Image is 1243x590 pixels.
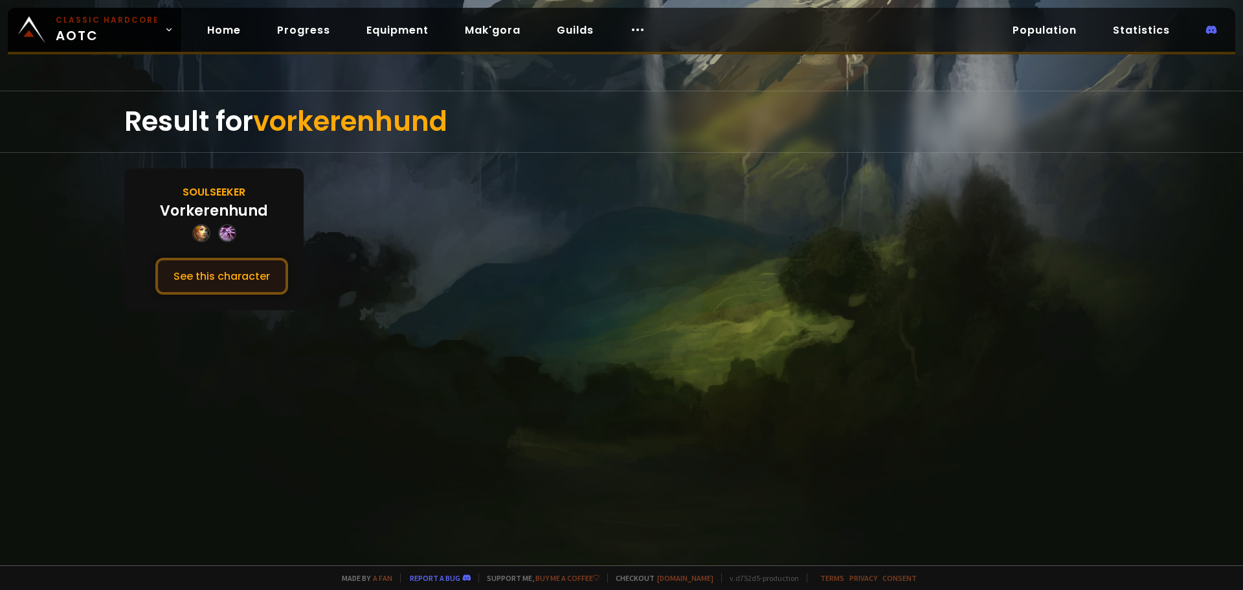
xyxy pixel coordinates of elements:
[657,573,713,583] a: [DOMAIN_NAME]
[546,17,604,43] a: Guilds
[334,573,392,583] span: Made by
[607,573,713,583] span: Checkout
[356,17,439,43] a: Equipment
[8,8,181,52] a: Classic HardcoreAOTC
[410,573,460,583] a: Report a bug
[820,573,844,583] a: Terms
[56,14,159,26] small: Classic Hardcore
[197,17,251,43] a: Home
[155,258,288,295] button: See this character
[849,573,877,583] a: Privacy
[56,14,159,45] span: AOTC
[124,91,1119,152] div: Result for
[478,573,599,583] span: Support me,
[253,102,447,141] span: vorkerenhund
[1103,17,1180,43] a: Statistics
[535,573,599,583] a: Buy me a coffee
[373,573,392,583] a: a fan
[160,200,268,221] div: Vorkerenhund
[721,573,799,583] span: v. d752d5 - production
[267,17,341,43] a: Progress
[1002,17,1087,43] a: Population
[882,573,917,583] a: Consent
[183,184,245,200] div: Soulseeker
[454,17,531,43] a: Mak'gora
